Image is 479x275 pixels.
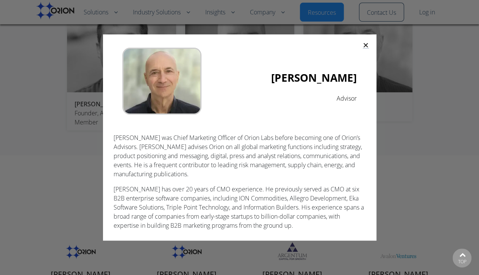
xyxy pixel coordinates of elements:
p: Advisor [201,94,356,103]
b: [PERSON_NAME] [271,70,357,85]
p: [PERSON_NAME] has over 20 years of CMO experience. He previously served as CMO at six B2B enterpr... [114,185,365,230]
p: [PERSON_NAME] was Chief Marketing Officer of Orion Labs before becoming one of Orion’s Advisors. ... [114,133,365,179]
a: Close [363,42,369,48]
img: Michael Schwartz, Chief Marketing Officer for Orion Labs [122,48,201,115]
iframe: Chat Widget [343,187,479,275]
